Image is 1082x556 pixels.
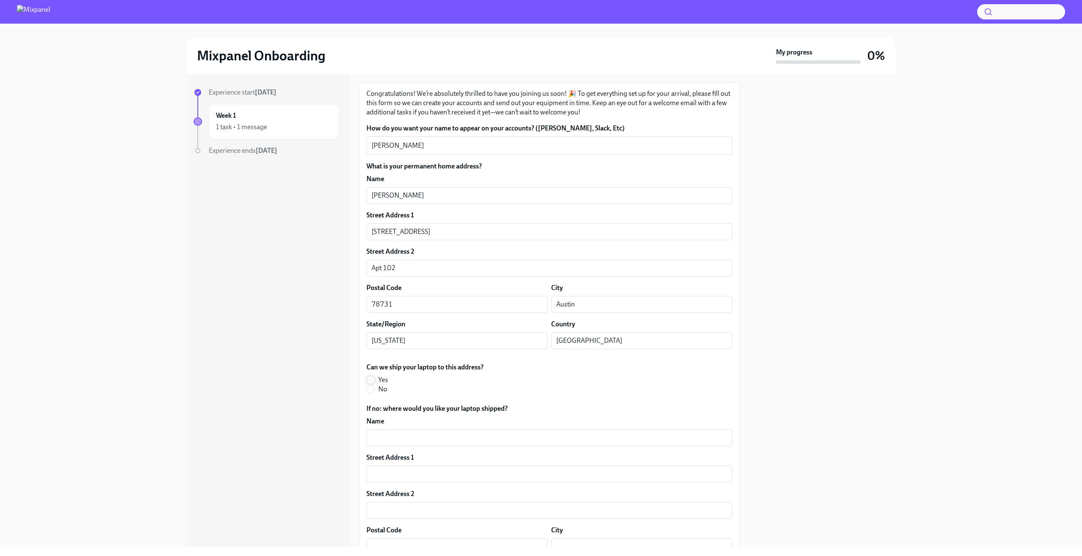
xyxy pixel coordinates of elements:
[216,122,267,132] div: 1 task • 1 message
[378,385,387,394] span: No
[194,88,339,97] a: Experience start[DATE]
[366,417,384,426] label: Name
[551,320,575,329] label: Country
[776,48,812,57] strong: My progress
[197,47,325,64] h2: Mixpanel Onboarding
[17,5,50,19] img: Mixpanel
[551,283,563,293] label: City
[366,283,402,293] label: Postal Code
[366,453,414,462] label: Street Address 1
[366,162,732,171] label: What is your permanent home address?
[366,320,405,329] label: State/Region
[366,526,402,535] label: Postal Code
[216,111,236,120] h6: Week 1
[867,48,885,63] h3: 0%
[366,174,384,184] label: Name
[366,211,414,220] label: Street Address 1
[366,247,414,256] label: Street Address 2
[366,363,484,372] label: Can we ship your laptop to this address?
[366,89,732,117] p: Congratulations! We’re absolutely thrilled to have you joining us soon! 🎉 To get everything set u...
[366,404,732,413] label: If no: where would you like your laptop shipped?
[209,146,277,155] span: Experience ends
[255,88,276,96] strong: [DATE]
[209,88,276,96] span: Experience start
[551,526,563,535] label: City
[366,489,414,499] label: Street Address 2
[256,146,277,155] strong: [DATE]
[194,104,339,139] a: Week 11 task • 1 message
[378,375,388,385] span: Yes
[372,141,727,151] textarea: [PERSON_NAME]
[366,124,732,133] label: How do you want your name to appear on your accounts? ([PERSON_NAME], Slack, Etc)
